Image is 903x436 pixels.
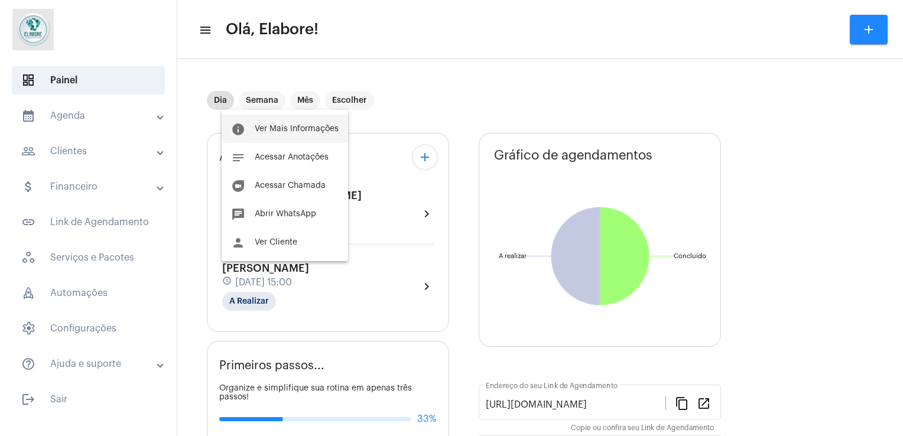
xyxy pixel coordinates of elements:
[231,236,245,250] mat-icon: person
[231,207,245,222] mat-icon: chat
[231,122,245,136] mat-icon: info
[231,179,245,193] mat-icon: duo
[255,238,297,246] span: Ver Cliente
[255,125,339,133] span: Ver Mais Informações
[255,210,316,218] span: Abrir WhatsApp
[255,181,326,190] span: Acessar Chamada
[255,153,329,161] span: Acessar Anotações
[231,151,245,165] mat-icon: notes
